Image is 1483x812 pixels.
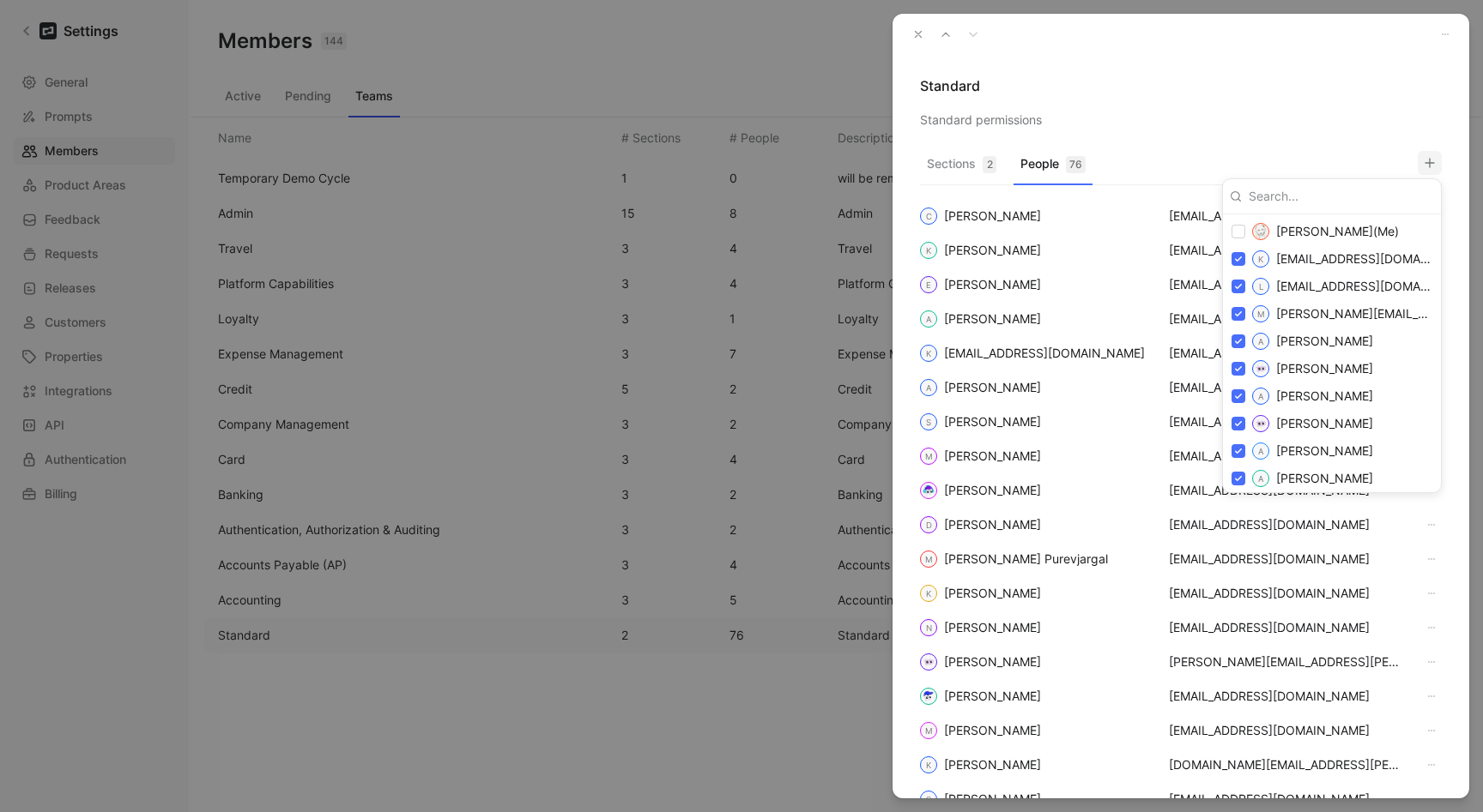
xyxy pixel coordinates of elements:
[1258,337,1264,346] text: A
[1254,389,1268,403] svg: Adam
[1259,282,1263,292] text: L
[1276,223,1399,239] span: (Me)
[1258,447,1264,456] text: A
[1258,474,1264,484] text: A
[1254,472,1268,485] svg: Alex
[1254,225,1268,238] img: James
[1276,334,1373,348] span: [PERSON_NAME]
[1276,279,1477,293] span: [EMAIL_ADDRESS][DOMAIN_NAME]
[1276,251,1477,266] span: [EMAIL_ADDRESS][DOMAIN_NAME]
[1242,183,1434,210] input: Search...
[1276,416,1373,430] span: [PERSON_NAME]
[1257,310,1265,319] text: M
[1254,280,1268,293] svg: llonardi@brex.com
[1276,443,1373,458] span: [PERSON_NAME]
[1276,361,1373,376] span: [PERSON_NAME]
[1254,444,1268,458] svg: Aidan
[1254,252,1268,266] svg: kkhosla@brex.com
[1276,471,1373,485] span: [PERSON_NAME]
[1254,362,1268,376] img: Abdulaziz
[1254,417,1268,430] img: Aerial
[1254,307,1268,321] svg: mphiri@brex.com
[1258,255,1264,264] text: K
[1276,224,1373,238] span: [PERSON_NAME]
[1258,392,1264,401] text: A
[1254,334,1268,348] svg: Abby
[1276,388,1373,403] span: [PERSON_NAME]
